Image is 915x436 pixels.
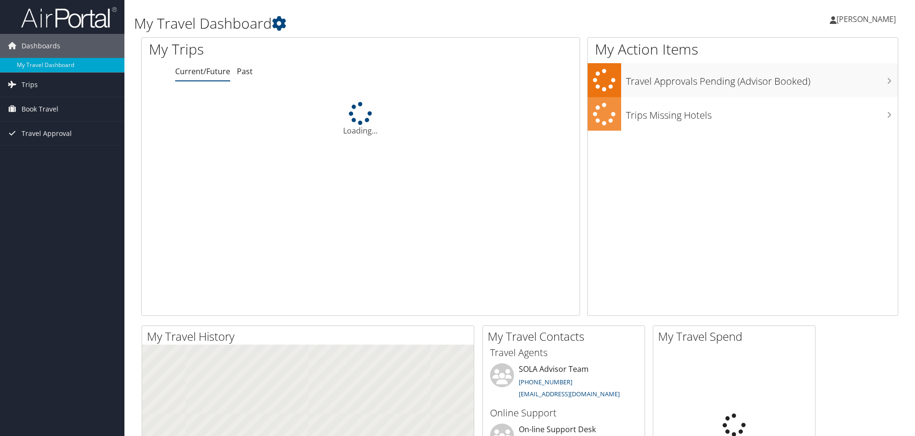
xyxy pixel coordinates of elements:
h1: My Action Items [588,39,898,59]
h3: Travel Agents [490,346,637,359]
h2: My Travel Contacts [488,328,645,345]
span: Travel Approval [22,122,72,145]
a: Current/Future [175,66,230,77]
h3: Travel Approvals Pending (Advisor Booked) [626,70,898,88]
a: [PHONE_NUMBER] [519,378,572,386]
h1: My Travel Dashboard [134,13,648,34]
h3: Online Support [490,406,637,420]
a: [EMAIL_ADDRESS][DOMAIN_NAME] [519,390,620,398]
span: Book Travel [22,97,58,121]
a: Trips Missing Hotels [588,97,898,131]
a: [PERSON_NAME] [830,5,905,34]
div: Loading... [142,102,580,136]
span: [PERSON_NAME] [837,14,896,24]
img: airportal-logo.png [21,6,117,29]
a: Past [237,66,253,77]
span: Dashboards [22,34,60,58]
h2: My Travel Spend [658,328,815,345]
span: Trips [22,73,38,97]
li: SOLA Advisor Team [485,363,642,402]
h2: My Travel History [147,328,474,345]
h1: My Trips [149,39,390,59]
h3: Trips Missing Hotels [626,104,898,122]
a: Travel Approvals Pending (Advisor Booked) [588,63,898,97]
